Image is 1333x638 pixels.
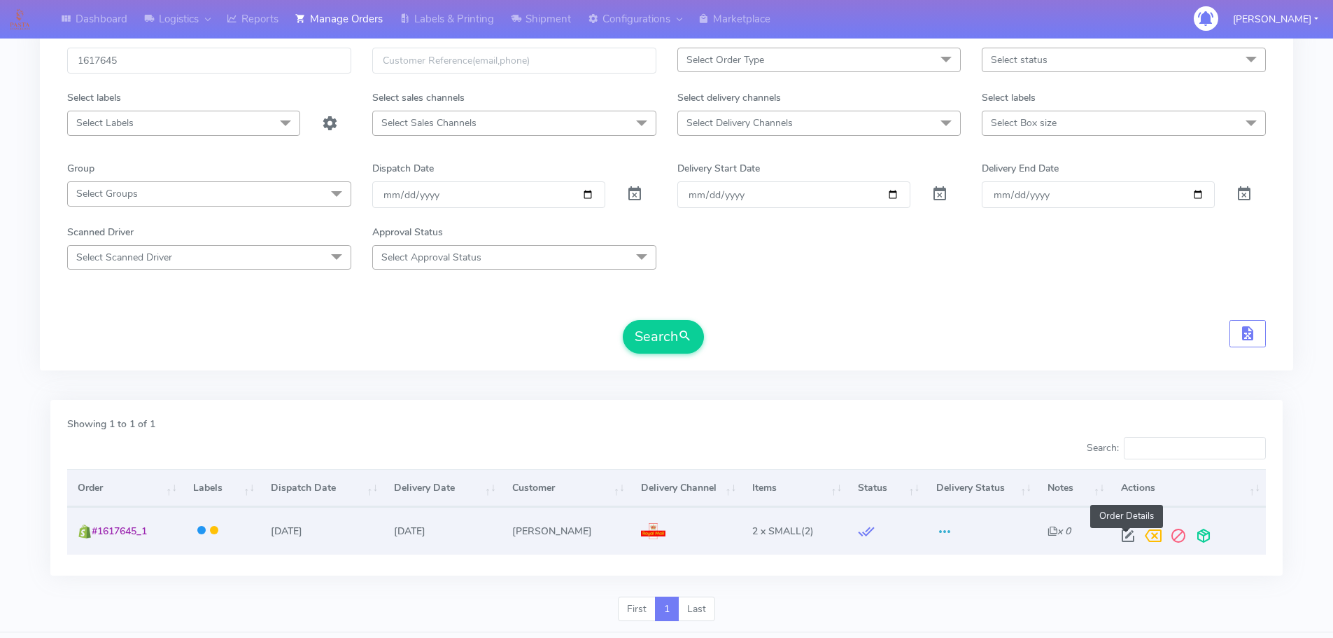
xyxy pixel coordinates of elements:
span: Select Scanned Driver [76,251,172,264]
input: Search: [1124,437,1266,459]
label: Scanned Driver [67,225,134,240]
img: shopify.png [78,525,92,539]
label: Select labels [982,90,1036,105]
label: Delivery Start Date [677,161,760,176]
span: (2) [752,525,814,538]
th: Dispatch Date: activate to sort column ascending [260,469,383,507]
span: 2 x SMALL [752,525,801,538]
span: Select Delivery Channels [686,116,793,130]
th: Items: activate to sort column ascending [742,469,847,507]
i: x 0 [1048,525,1071,538]
label: Dispatch Date [372,161,434,176]
label: Showing 1 to 1 of 1 [67,417,155,431]
span: Select Approval Status [381,251,481,264]
label: Select labels [67,90,121,105]
label: Search: [1087,437,1266,459]
label: Group [67,161,94,176]
th: Actions: activate to sort column ascending [1110,469,1266,507]
th: Delivery Date: activate to sort column ascending [383,469,502,507]
label: Select delivery channels [677,90,781,105]
label: Delivery End Date [982,161,1059,176]
span: Select Groups [76,187,138,200]
td: [DATE] [260,507,383,554]
span: Select Order Type [686,53,764,67]
input: Customer Reference(email,phone) [372,48,656,74]
th: Delivery Status: activate to sort column ascending [925,469,1037,507]
th: Notes: activate to sort column ascending [1037,469,1110,507]
th: Status: activate to sort column ascending [847,469,925,507]
label: Approval Status [372,225,443,240]
label: Select sales channels [372,90,465,105]
button: [PERSON_NAME] [1222,5,1329,34]
td: [DATE] [383,507,502,554]
span: Select Box size [991,116,1057,130]
th: Customer: activate to sort column ascending [502,469,630,507]
input: Order Id [67,48,351,74]
button: Search [623,320,704,354]
th: Labels: activate to sort column ascending [183,469,260,507]
th: Order: activate to sort column ascending [67,469,183,507]
span: Select Labels [76,116,134,130]
span: #1617645_1 [92,525,147,538]
span: Select status [991,53,1048,67]
a: 1 [655,597,679,622]
img: Royal Mail [641,523,665,540]
td: [PERSON_NAME] [502,507,630,554]
span: Select Sales Channels [381,116,477,130]
th: Delivery Channel: activate to sort column ascending [630,469,742,507]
